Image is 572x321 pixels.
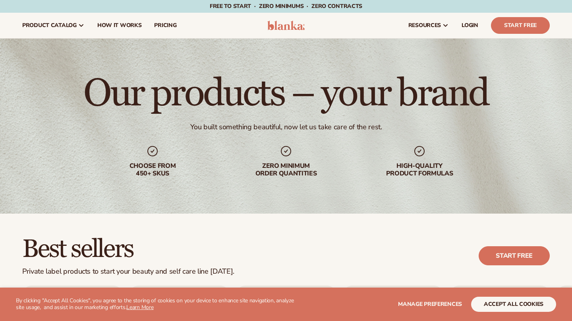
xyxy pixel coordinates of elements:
[154,22,176,29] span: pricing
[408,22,441,29] span: resources
[126,303,153,311] a: Learn More
[235,162,337,177] div: Zero minimum order quantities
[22,267,234,276] div: Private label products to start your beauty and self care line [DATE].
[267,21,305,30] img: logo
[22,22,77,29] span: product catalog
[83,75,488,113] h1: Our products – your brand
[471,297,556,312] button: accept all cookies
[402,13,455,38] a: resources
[479,246,550,265] a: Start free
[462,22,478,29] span: LOGIN
[97,22,142,29] span: How It Works
[102,162,203,177] div: Choose from 450+ Skus
[398,300,462,308] span: Manage preferences
[148,13,183,38] a: pricing
[22,236,234,263] h2: Best sellers
[91,13,148,38] a: How It Works
[16,298,299,311] p: By clicking "Accept All Cookies", you agree to the storing of cookies on your device to enhance s...
[16,13,91,38] a: product catalog
[210,2,362,10] span: Free to start · ZERO minimums · ZERO contracts
[455,13,485,38] a: LOGIN
[398,297,462,312] button: Manage preferences
[369,162,470,177] div: High-quality product formulas
[190,123,382,132] div: You built something beautiful, now let us take care of the rest.
[491,17,550,34] a: Start Free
